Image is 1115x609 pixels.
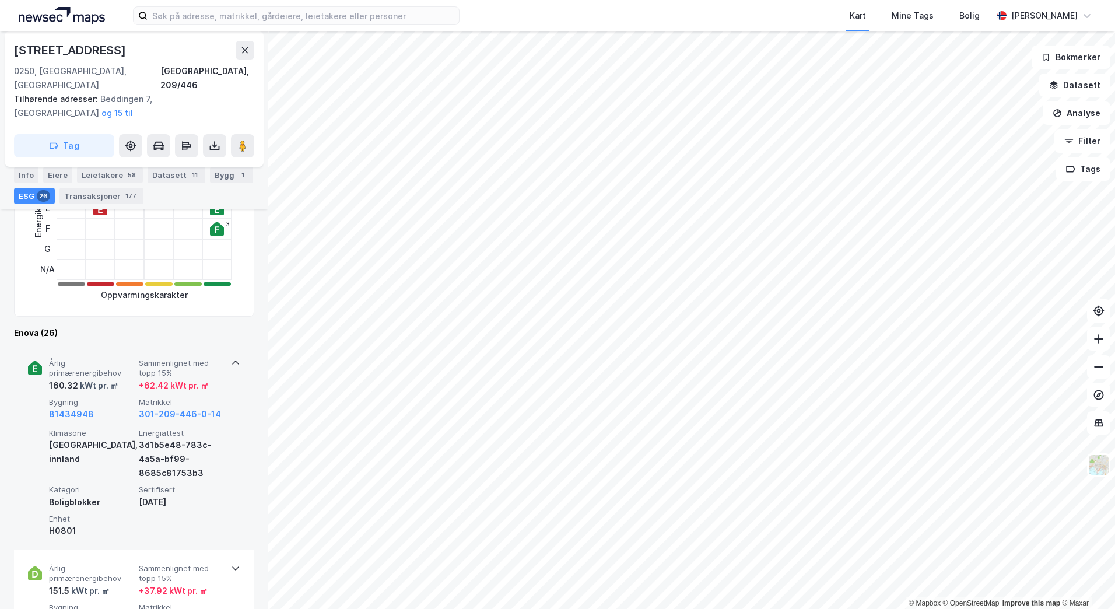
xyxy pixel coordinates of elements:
[139,379,209,393] div: + 62.42 kWt pr. ㎡
[49,407,94,421] button: 81434948
[139,584,208,598] div: + 37.92 kWt pr. ㎡
[14,167,38,183] div: Info
[1002,599,1060,607] a: Improve this map
[959,9,980,23] div: Bolig
[189,169,201,181] div: 11
[49,358,134,379] span: Årlig primærenergibehov
[49,379,118,393] div: 160.32
[139,438,224,480] div: 3d1b5e48-783c-4a5a-bf99-8685c81753b3
[139,397,224,407] span: Matrikkel
[1088,454,1110,476] img: Z
[1011,9,1078,23] div: [PERSON_NAME]
[909,599,941,607] a: Mapbox
[77,167,143,183] div: Leietakere
[1043,101,1110,125] button: Analyse
[14,92,245,120] div: Beddingen 7, [GEOGRAPHIC_DATA]
[49,563,134,584] span: Årlig primærenergibehov
[14,64,160,92] div: 0250, [GEOGRAPHIC_DATA], [GEOGRAPHIC_DATA]
[14,326,254,340] div: Enova (26)
[40,260,55,280] div: N/A
[210,167,253,183] div: Bygg
[125,169,138,181] div: 58
[226,220,230,228] div: 3
[49,397,134,407] span: Bygning
[1057,553,1115,609] iframe: Chat Widget
[139,485,224,495] span: Sertifisert
[49,514,134,524] span: Enhet
[49,428,134,438] span: Klimasone
[237,169,248,181] div: 1
[49,495,134,509] div: Boligblokker
[14,188,55,204] div: ESG
[49,584,110,598] div: 151.5
[1054,129,1110,153] button: Filter
[40,219,55,239] div: F
[892,9,934,23] div: Mine Tags
[59,188,143,204] div: Transaksjoner
[1032,45,1110,69] button: Bokmerker
[14,41,128,60] div: [STREET_ADDRESS]
[40,239,55,260] div: G
[14,134,114,157] button: Tag
[49,485,134,495] span: Kategori
[139,495,224,509] div: [DATE]
[1056,157,1110,181] button: Tags
[148,167,205,183] div: Datasett
[139,358,224,379] span: Sammenlignet med topp 15%
[943,599,1000,607] a: OpenStreetMap
[14,94,100,104] span: Tilhørende adresser:
[69,584,110,598] div: kWt pr. ㎡
[123,190,139,202] div: 177
[1057,553,1115,609] div: Kontrollprogram for chat
[850,9,866,23] div: Kart
[101,288,188,302] div: Oppvarmingskarakter
[37,190,50,202] div: 26
[139,407,221,421] button: 301-209-446-0-14
[19,7,105,24] img: logo.a4113a55bc3d86da70a041830d287a7e.svg
[49,438,134,466] div: [GEOGRAPHIC_DATA], innland
[148,7,459,24] input: Søk på adresse, matrikkel, gårdeiere, leietakere eller personer
[139,428,224,438] span: Energiattest
[31,179,45,237] div: Energikarakter
[78,379,118,393] div: kWt pr. ㎡
[139,563,224,584] span: Sammenlignet med topp 15%
[160,64,254,92] div: [GEOGRAPHIC_DATA], 209/446
[43,167,72,183] div: Eiere
[49,524,134,538] div: H0801
[1039,73,1110,97] button: Datasett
